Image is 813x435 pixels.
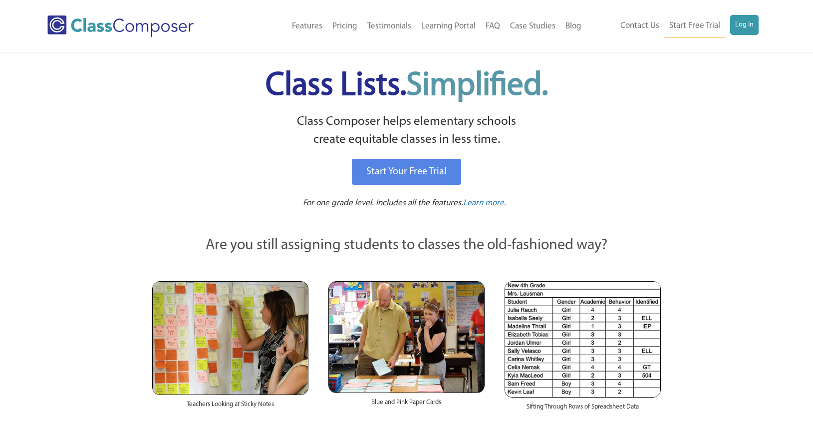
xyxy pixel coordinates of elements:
p: Are you still assigning students to classes the old-fashioned way? [152,235,661,257]
nav: Header Menu [586,15,759,37]
a: Start Your Free Trial [352,159,461,185]
a: Testimonials [362,15,416,37]
p: Class Composer helps elementary schools create equitable classes in less time. [151,113,663,149]
a: Start Free Trial [664,15,725,37]
span: For one grade level. Includes all the features. [303,199,463,207]
a: Learning Portal [416,15,481,37]
a: Features [287,15,327,37]
img: Spreadsheets [505,281,661,398]
a: FAQ [481,15,505,37]
a: Log In [730,15,759,35]
img: Class Composer [47,15,194,37]
span: Start Your Free Trial [366,167,447,177]
a: Case Studies [505,15,560,37]
div: Sifting Through Rows of Spreadsheet Data [505,398,661,422]
span: Learn more. [463,199,506,207]
span: Simplified. [406,70,548,102]
img: Teachers Looking at Sticky Notes [152,281,308,395]
a: Pricing [327,15,362,37]
div: Blue and Pink Paper Cards [328,393,485,417]
nav: Header Menu [235,15,586,37]
a: Blog [560,15,586,37]
div: Teachers Looking at Sticky Notes [152,395,308,419]
a: Learn more. [463,197,506,210]
a: Contact Us [615,15,664,37]
img: Blue and Pink Paper Cards [328,281,485,393]
span: Class Lists. [266,70,548,102]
